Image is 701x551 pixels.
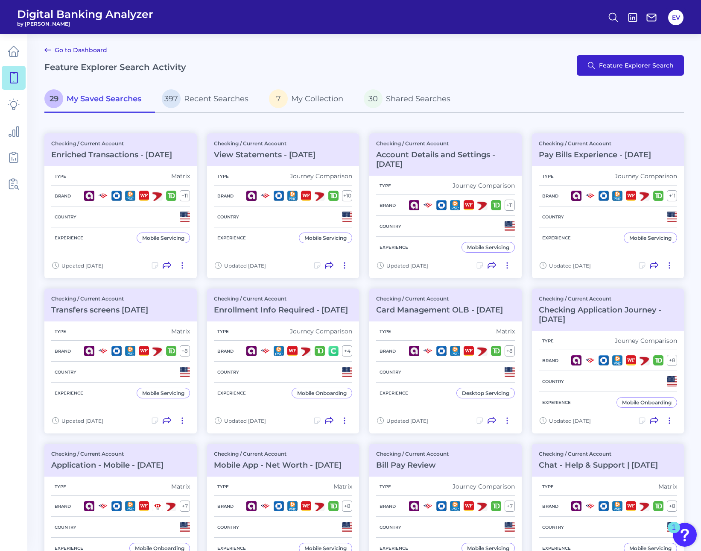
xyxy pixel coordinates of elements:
[549,262,591,269] span: Updated [DATE]
[51,504,74,509] h5: Brand
[51,524,80,530] h5: Country
[369,133,522,278] a: Checking / Current AccountAccount Details and Settings -[DATE]TypeJourney ComparisonBrand+11Count...
[51,305,148,315] h3: Transfers screens [DATE]
[539,150,651,159] h3: Pay Bills Experience - [DATE]
[180,345,190,357] div: + 8
[171,327,190,335] div: Matrix
[51,451,164,457] p: Checking / Current Account
[17,8,153,21] span: Digital Banking Analyzer
[615,337,677,345] div: Journey Comparison
[629,235,672,241] div: Mobile Servicing
[214,295,348,302] p: Checking / Current Account
[539,504,562,509] h5: Brand
[214,390,249,396] h5: Experience
[51,174,70,179] h5: Type
[214,150,315,159] h3: View Statements - [DATE]
[577,55,684,76] button: Feature Explorer Search
[453,483,515,490] div: Journey Comparison
[61,262,103,269] span: Updated [DATE]
[667,190,677,201] div: + 11
[171,172,190,180] div: Matrix
[304,235,347,241] div: Mobile Servicing
[51,140,172,147] p: Checking / Current Account
[214,174,232,179] h5: Type
[214,451,342,457] p: Checking / Current Account
[214,524,242,530] h5: Country
[214,504,237,509] h5: Brand
[539,460,658,470] h3: Chat - Help & Support | [DATE]
[376,451,449,457] p: Checking / Current Account
[51,369,80,375] h5: Country
[539,214,567,220] h5: Country
[297,390,347,396] div: Mobile Onboarding
[214,305,348,315] h3: Enrollment Info Required - [DATE]
[51,235,87,241] h5: Experience
[142,235,184,241] div: Mobile Servicing
[376,390,412,396] h5: Experience
[376,329,394,334] h5: Type
[376,504,399,509] h5: Brand
[364,89,383,108] span: 30
[51,193,74,199] h5: Brand
[67,94,141,103] span: My Saved Searches
[44,62,186,72] h2: Feature Explorer Search Activity
[51,329,70,334] h5: Type
[622,399,672,406] div: Mobile Onboarding
[214,460,342,470] h3: Mobile App - Net Worth - [DATE]
[376,245,412,250] h5: Experience
[599,62,674,69] span: Feature Explorer Search
[155,86,262,113] a: 397Recent Searches
[214,484,232,489] h5: Type
[539,400,574,405] h5: Experience
[51,484,70,489] h5: Type
[224,262,266,269] span: Updated [DATE]
[386,94,450,103] span: Shared Searches
[214,193,237,199] h5: Brand
[376,140,515,147] p: Checking / Current Account
[505,345,515,357] div: + 8
[342,501,352,512] div: + 8
[51,460,164,470] h3: Application - Mobile - [DATE]
[505,501,515,512] div: + 7
[672,527,676,539] div: 1
[214,369,242,375] h5: Country
[171,483,190,490] div: Matrix
[539,295,678,302] p: Checking / Current Account
[44,89,63,108] span: 29
[386,418,428,424] span: Updated [DATE]
[51,214,80,220] h5: Country
[162,89,181,108] span: 397
[44,45,107,55] a: Go to Dashboard
[17,21,153,27] span: by [PERSON_NAME]
[376,369,405,375] h5: Country
[376,460,449,470] h3: Bill Pay Review
[207,289,359,433] a: Checking / Current AccountEnrollment Info Required - [DATE]TypeJourney ComparisonBrand+4CountryEx...
[667,501,677,512] div: + 8
[539,140,651,147] p: Checking / Current Account
[262,86,357,113] a: 7My Collection
[51,390,87,396] h5: Experience
[51,348,74,354] h5: Brand
[539,193,562,199] h5: Brand
[342,190,352,201] div: + 10
[467,244,509,250] div: Mobile Servicing
[180,190,190,201] div: + 11
[539,235,574,241] h5: Experience
[180,501,190,512] div: + 7
[539,545,574,551] h5: Experience
[376,305,503,315] h3: Card Management OLB - [DATE]
[386,262,428,269] span: Updated [DATE]
[453,182,515,189] div: Journey Comparison
[291,94,343,103] span: My Collection
[496,327,515,335] div: Matrix
[44,289,197,433] a: Checking / Current AccountTransfers screens [DATE]TypeMatrixBrand+8CountryExperienceMobile Servic...
[532,133,684,278] a: Checking / Current AccountPay Bills Experience - [DATE]TypeJourney ComparisonBrand+11CountryExper...
[668,10,683,25] button: EV
[342,345,352,357] div: + 4
[290,327,352,335] div: Journey Comparison
[462,390,509,396] div: Desktop Servicing
[376,545,412,551] h5: Experience
[539,484,557,489] h5: Type
[539,451,658,457] p: Checking / Current Account
[539,174,557,179] h5: Type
